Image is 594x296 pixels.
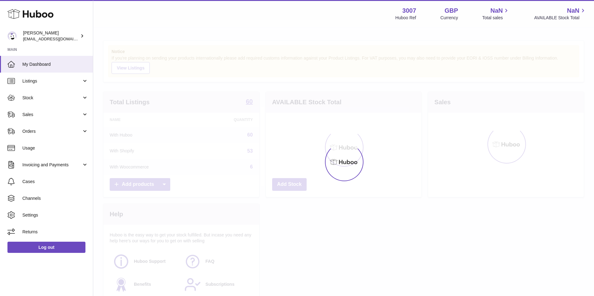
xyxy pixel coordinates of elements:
span: My Dashboard [22,61,88,67]
span: Cases [22,179,88,185]
span: Stock [22,95,82,101]
span: Invoicing and Payments [22,162,82,168]
span: AVAILABLE Stock Total [534,15,587,21]
span: Settings [22,212,88,218]
div: Currency [441,15,458,21]
span: Listings [22,78,82,84]
span: Channels [22,195,88,201]
span: Total sales [482,15,510,21]
a: Log out [7,242,85,253]
span: Usage [22,145,88,151]
a: NaN AVAILABLE Stock Total [534,7,587,21]
a: NaN Total sales [482,7,510,21]
span: NaN [490,7,503,15]
div: [PERSON_NAME] [23,30,79,42]
strong: GBP [445,7,458,15]
span: NaN [567,7,579,15]
span: Orders [22,128,82,134]
div: Huboo Ref [395,15,416,21]
strong: 3007 [402,7,416,15]
img: internalAdmin-3007@internal.huboo.com [7,31,17,41]
span: [EMAIL_ADDRESS][DOMAIN_NAME] [23,36,91,41]
span: Returns [22,229,88,235]
span: Sales [22,112,82,118]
